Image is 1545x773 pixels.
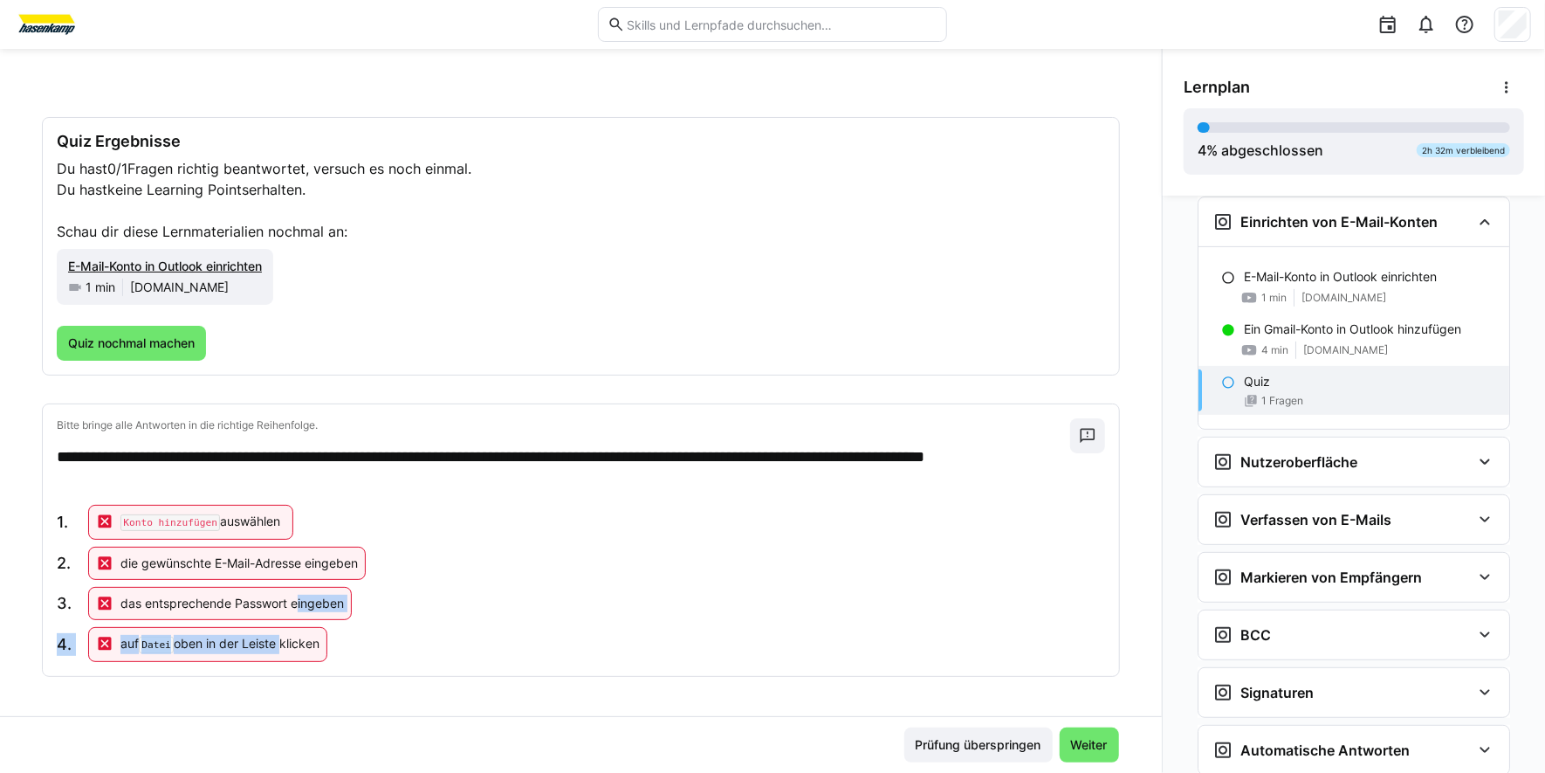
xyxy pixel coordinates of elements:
[1244,373,1270,390] p: Quiz
[1240,684,1314,701] h3: Signaturen
[1240,626,1271,644] h3: BCC
[57,592,74,615] span: 3.
[1184,78,1250,97] span: Lernplan
[130,279,229,296] span: [DOMAIN_NAME]
[107,181,249,198] span: keine Learning Points
[1240,453,1357,471] h3: Nutzeroberfläche
[913,736,1044,754] span: Prüfung überspringen
[57,326,206,361] button: Quiz nochmal machen
[625,17,937,32] input: Skills und Lernpfade durchsuchen…
[120,635,319,654] p: auf oben in der Leiste klicken
[1060,728,1119,763] button: Weiter
[139,637,174,653] code: Datei
[1417,143,1510,157] div: 2h 32m verbleibend
[1198,141,1206,159] span: 4
[1240,742,1410,759] h3: Automatische Antworten
[120,595,344,612] p: das entsprechende Passwort eingeben
[1068,736,1110,754] span: Weiter
[65,335,197,352] span: Quiz nochmal machen
[1261,291,1287,305] span: 1 min
[1198,140,1323,161] div: % abgeschlossen
[86,279,115,296] span: 1 min
[57,132,1105,151] h3: Quiz Ergebnisse
[57,552,74,575] span: 2.
[1261,394,1303,408] span: 1 Fragen
[1240,511,1391,528] h3: Verfassen von E-Mails
[57,221,1105,242] p: Schau dir diese Lernmaterialien nochmal an:
[1261,343,1288,357] span: 4 min
[57,418,1070,432] p: Bitte bringe alle Antworten in die richtige Reihenfolge.
[1244,321,1461,338] p: Ein Gmail-Konto in Outlook hinzufügen
[1301,291,1386,305] span: [DOMAIN_NAME]
[1244,268,1437,286] p: E-Mail-Konto in Outlook einrichten
[120,514,220,531] code: Konto hinzufügen
[1240,569,1422,586] h3: Markieren von Empfängern
[120,513,280,532] p: auswählen
[57,633,74,656] span: 4.
[57,511,74,534] span: 1.
[1303,343,1388,357] span: [DOMAIN_NAME]
[120,555,358,572] p: die gewünschte E-Mail-Adresse eingeben
[57,179,1105,200] p: Du hast erhalten.
[107,160,127,177] span: 0/1
[904,728,1053,763] button: Prüfung überspringen
[57,158,1105,179] p: Du hast Fragen richtig beantwortet, versuch es noch einmal.
[68,259,262,273] span: E-Mail-Konto in Outlook einrichten
[1240,213,1438,231] h3: Einrichten von E-Mail-Konten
